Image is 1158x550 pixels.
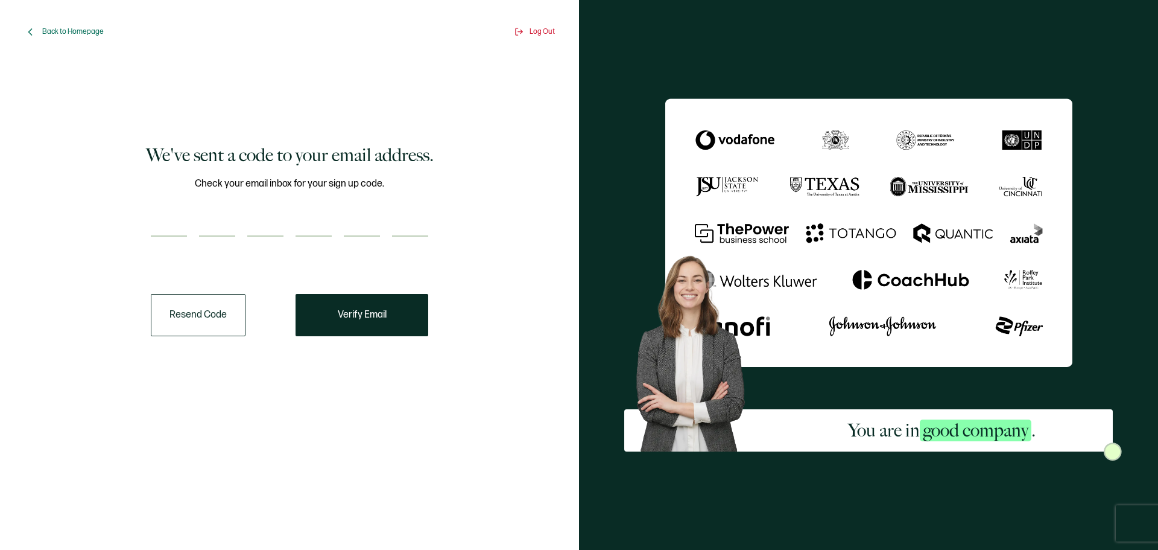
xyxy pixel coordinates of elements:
[848,418,1036,443] h2: You are in .
[195,176,384,191] span: Check your email inbox for your sign up code.
[530,27,555,36] span: Log Out
[151,294,245,336] button: Resend Code
[42,27,104,36] span: Back to Homepage
[624,246,771,452] img: Sertifier Signup - You are in <span class="strong-h">good company</span>. Hero
[296,294,428,336] button: Verify Email
[146,143,434,167] h1: We've sent a code to your email address.
[1104,443,1122,461] img: Sertifier Signup
[338,310,387,320] span: Verify Email
[920,420,1031,441] span: good company
[665,98,1072,367] img: Sertifier We've sent a code to your email address.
